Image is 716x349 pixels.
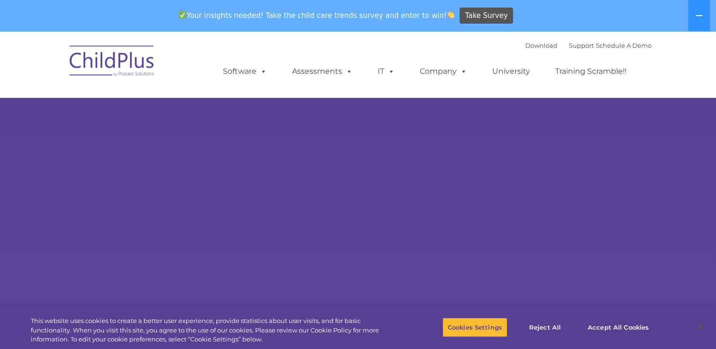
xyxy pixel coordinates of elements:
img: 👏 [447,11,454,18]
button: Reject All [515,317,575,337]
a: Download [525,42,557,49]
button: Accept All Cookies [583,317,654,337]
a: Company [410,62,477,81]
a: Schedule A Demo [596,42,652,49]
a: Assessments [283,62,362,81]
img: ✅ [179,11,186,18]
span: Your insights needed! Take the child care trends survey and enter to win! [175,6,459,25]
a: University [483,62,539,81]
a: Software [213,62,276,81]
font: | [525,42,652,49]
span: Last name [132,62,160,70]
img: ChildPlus by Procare Solutions [65,39,159,86]
span: Take Survey [465,8,508,24]
a: Take Survey [460,8,513,24]
div: This website uses cookies to create a better user experience, provide statistics about user visit... [31,316,394,344]
a: Support [569,42,594,49]
button: Close [690,317,711,338]
button: Cookies Settings [442,317,507,337]
a: Training Scramble!! [546,62,636,81]
span: Phone number [132,101,172,108]
a: IT [368,62,404,81]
